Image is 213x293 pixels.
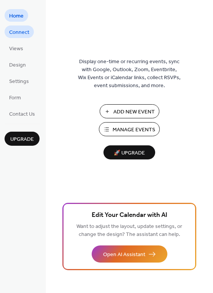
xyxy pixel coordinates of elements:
a: Views [5,42,28,54]
span: Add New Event [113,108,155,116]
span: Form [9,94,21,102]
span: Want to adjust the layout, update settings, or change the design? The assistant can help. [76,221,182,240]
span: Settings [9,78,29,86]
span: Open AI Assistant [103,251,145,259]
span: Views [9,45,23,53]
a: Design [5,58,30,71]
button: Upgrade [5,132,40,146]
span: Connect [9,29,29,37]
button: Manage Events [99,122,160,136]
span: Upgrade [10,135,34,143]
span: Contact Us [9,110,35,118]
span: Display one-time or recurring events, sync with Google, Outlook, Zoom, Eventbrite, Wix Events or ... [78,58,181,90]
span: 🚀 Upgrade [108,148,151,158]
span: Home [9,12,24,20]
button: Add New Event [100,104,159,118]
button: Open AI Assistant [92,245,167,263]
span: Design [9,61,26,69]
a: Connect [5,25,34,38]
span: Manage Events [113,126,155,134]
a: Form [5,91,25,104]
button: 🚀 Upgrade [103,145,155,159]
a: Contact Us [5,107,40,120]
a: Settings [5,75,33,87]
a: Home [5,9,28,22]
span: Edit Your Calendar with AI [92,210,167,221]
